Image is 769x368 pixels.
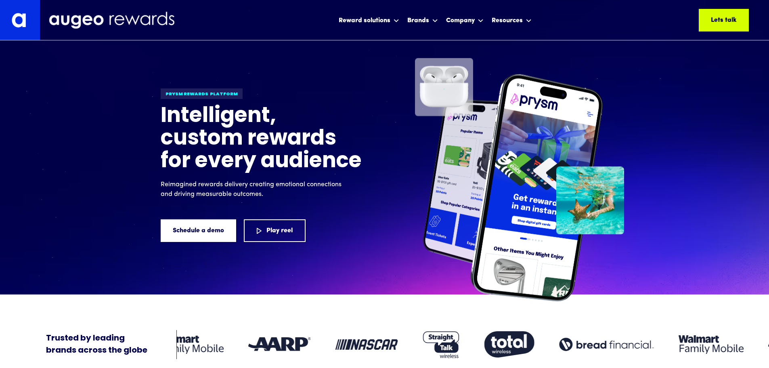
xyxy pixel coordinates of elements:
[679,335,744,354] img: Client logo: Walmart Family Mobile
[492,16,523,25] div: Resources
[161,180,346,199] p: Reimagined rewards delivery creating emotional connections and driving measurable outcomes.
[161,88,243,99] div: Prysm Rewards platform
[337,9,401,31] div: Reward solutions
[46,332,147,357] div: Trusted by leading brands across the globe
[159,335,224,354] img: Client logo: Walmart Family Mobile
[244,219,306,242] a: Play reel
[161,219,236,242] a: Schedule a demo
[699,9,749,32] a: Lets talk
[407,16,429,25] div: Brands
[339,16,390,25] div: Reward solutions
[444,9,486,31] div: Company
[161,105,362,173] h1: Intelligent, custom rewards for every audience
[490,9,534,31] div: Resources
[405,9,440,31] div: Brands
[446,16,475,25] div: Company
